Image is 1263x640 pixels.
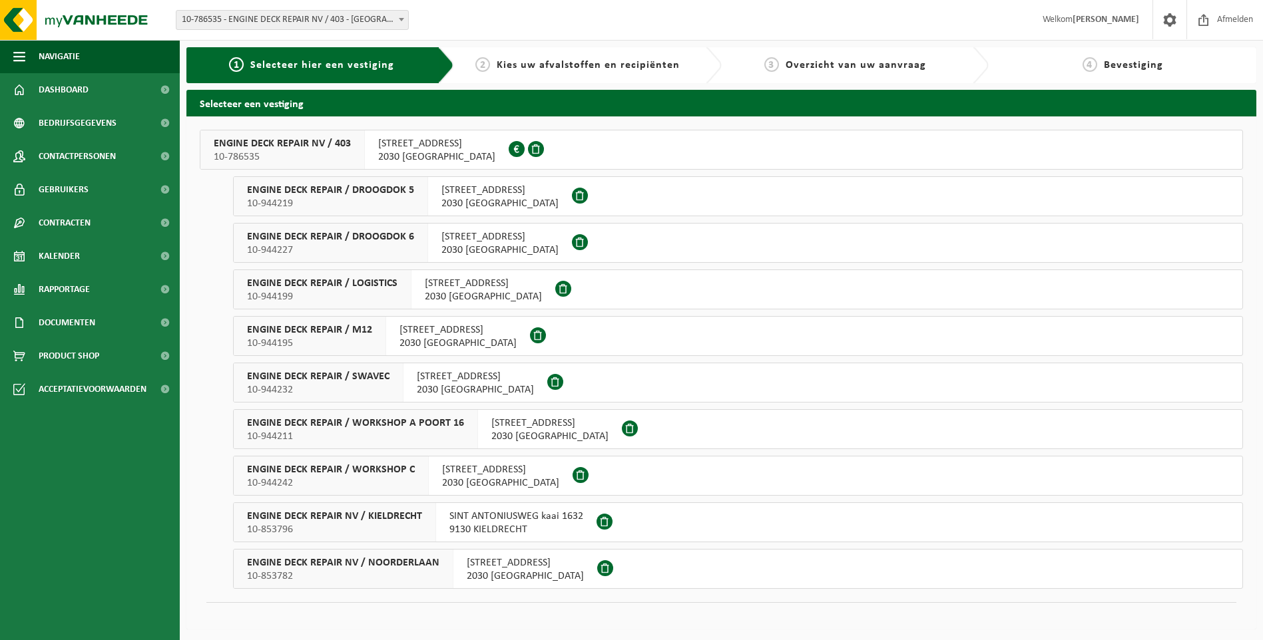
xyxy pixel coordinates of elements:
span: Kalender [39,240,80,273]
span: 2030 [GEOGRAPHIC_DATA] [441,243,559,257]
span: 10-944199 [247,290,397,303]
span: Dashboard [39,73,89,106]
span: 3 [764,57,779,72]
span: [STREET_ADDRESS] [441,184,559,197]
span: [STREET_ADDRESS] [441,230,559,243]
span: ENGINE DECK REPAIR / DROOGDOK 6 [247,230,414,243]
span: 10-853782 [247,569,439,583]
span: 10-786535 - ENGINE DECK REPAIR NV / 403 - ANTWERPEN [176,11,408,29]
span: Documenten [39,306,95,339]
span: Selecteer hier een vestiging [250,60,394,71]
button: ENGINE DECK REPAIR / M12 10-944195 [STREET_ADDRESS]2030 [GEOGRAPHIC_DATA] [233,316,1243,356]
span: [STREET_ADDRESS] [417,370,534,383]
button: ENGINE DECK REPAIR / DROOGDOK 5 10-944219 [STREET_ADDRESS]2030 [GEOGRAPHIC_DATA] [233,176,1243,216]
span: [STREET_ADDRESS] [399,323,517,337]
strong: [PERSON_NAME] [1073,15,1139,25]
span: [STREET_ADDRESS] [442,463,559,476]
span: 2030 [GEOGRAPHIC_DATA] [417,383,534,397]
span: 2030 [GEOGRAPHIC_DATA] [491,430,609,443]
button: ENGINE DECK REPAIR NV / KIELDRECHT 10-853796 SINT ANTONIUSWEG kaai 16329130 KIELDRECHT [233,502,1243,542]
span: Navigatie [39,40,80,73]
span: 2030 [GEOGRAPHIC_DATA] [467,569,584,583]
span: Acceptatievoorwaarden [39,373,146,406]
span: 10-944211 [247,430,464,443]
button: ENGINE DECK REPAIR NV / 403 10-786535 [STREET_ADDRESS]2030 [GEOGRAPHIC_DATA] [200,130,1243,170]
span: Rapportage [39,273,90,306]
span: Product Shop [39,339,99,373]
button: ENGINE DECK REPAIR NV / NOORDERLAAN 10-853782 [STREET_ADDRESS]2030 [GEOGRAPHIC_DATA] [233,549,1243,589]
button: ENGINE DECK REPAIR / SWAVEC 10-944232 [STREET_ADDRESS]2030 [GEOGRAPHIC_DATA] [233,363,1243,402]
span: 4 [1083,57,1097,72]
span: 2030 [GEOGRAPHIC_DATA] [442,476,559,490]
span: 1 [229,57,244,72]
span: [STREET_ADDRESS] [425,277,542,290]
span: 10-944195 [247,337,372,350]
button: ENGINE DECK REPAIR / DROOGDOK 6 10-944227 [STREET_ADDRESS]2030 [GEOGRAPHIC_DATA] [233,223,1243,263]
span: 2030 [GEOGRAPHIC_DATA] [425,290,542,303]
span: 10-944232 [247,383,389,397]
span: Contracten [39,206,91,240]
span: ENGINE DECK REPAIR / SWAVEC [247,370,389,383]
span: 2030 [GEOGRAPHIC_DATA] [378,150,495,164]
span: [STREET_ADDRESS] [491,416,609,430]
span: ENGINE DECK REPAIR NV / NOORDERLAAN [247,556,439,569]
span: [STREET_ADDRESS] [378,137,495,150]
span: Bedrijfsgegevens [39,106,117,140]
span: 2030 [GEOGRAPHIC_DATA] [399,337,517,350]
span: ENGINE DECK REPAIR / LOGISTICS [247,277,397,290]
span: 10-944242 [247,476,415,490]
span: Overzicht van uw aanvraag [786,60,926,71]
span: Bevestiging [1104,60,1163,71]
span: Gebruikers [39,173,89,206]
span: 10-944219 [247,197,414,210]
span: ENGINE DECK REPAIR NV / 403 [214,137,351,150]
span: 10-786535 - ENGINE DECK REPAIR NV / 403 - ANTWERPEN [176,10,409,30]
span: ENGINE DECK REPAIR NV / KIELDRECHT [247,510,422,523]
span: ENGINE DECK REPAIR / WORKSHOP A POORT 16 [247,416,464,430]
span: 9130 KIELDRECHT [449,523,583,536]
span: Kies uw afvalstoffen en recipiënten [497,60,680,71]
span: ENGINE DECK REPAIR / WORKSHOP C [247,463,415,476]
span: ENGINE DECK REPAIR / DROOGDOK 5 [247,184,414,197]
span: ENGINE DECK REPAIR / M12 [247,323,372,337]
span: 10-944227 [247,243,414,257]
span: [STREET_ADDRESS] [467,556,584,569]
span: 2 [475,57,490,72]
span: Contactpersonen [39,140,116,173]
span: 2030 [GEOGRAPHIC_DATA] [441,197,559,210]
button: ENGINE DECK REPAIR / LOGISTICS 10-944199 [STREET_ADDRESS]2030 [GEOGRAPHIC_DATA] [233,269,1243,309]
span: SINT ANTONIUSWEG kaai 1632 [449,510,583,523]
span: 10-853796 [247,523,422,536]
button: ENGINE DECK REPAIR / WORKSHOP A POORT 16 10-944211 [STREET_ADDRESS]2030 [GEOGRAPHIC_DATA] [233,409,1243,449]
h2: Selecteer een vestiging [186,90,1256,116]
button: ENGINE DECK REPAIR / WORKSHOP C 10-944242 [STREET_ADDRESS]2030 [GEOGRAPHIC_DATA] [233,456,1243,496]
span: 10-786535 [214,150,351,164]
